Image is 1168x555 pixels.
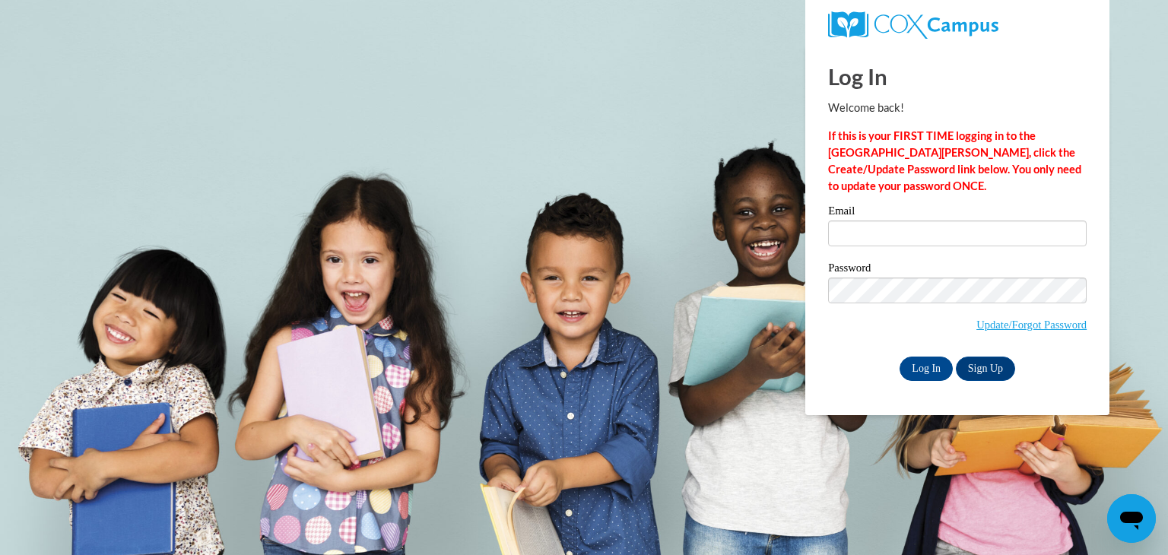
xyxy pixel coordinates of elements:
[828,11,998,39] img: COX Campus
[828,262,1087,277] label: Password
[1107,494,1156,543] iframe: Button to launch messaging window
[828,11,1087,39] a: COX Campus
[976,319,1087,331] a: Update/Forgot Password
[828,100,1087,116] p: Welcome back!
[828,129,1081,192] strong: If this is your FIRST TIME logging in to the [GEOGRAPHIC_DATA][PERSON_NAME], click the Create/Upd...
[828,205,1087,220] label: Email
[956,357,1015,381] a: Sign Up
[900,357,953,381] input: Log In
[828,61,1087,92] h1: Log In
